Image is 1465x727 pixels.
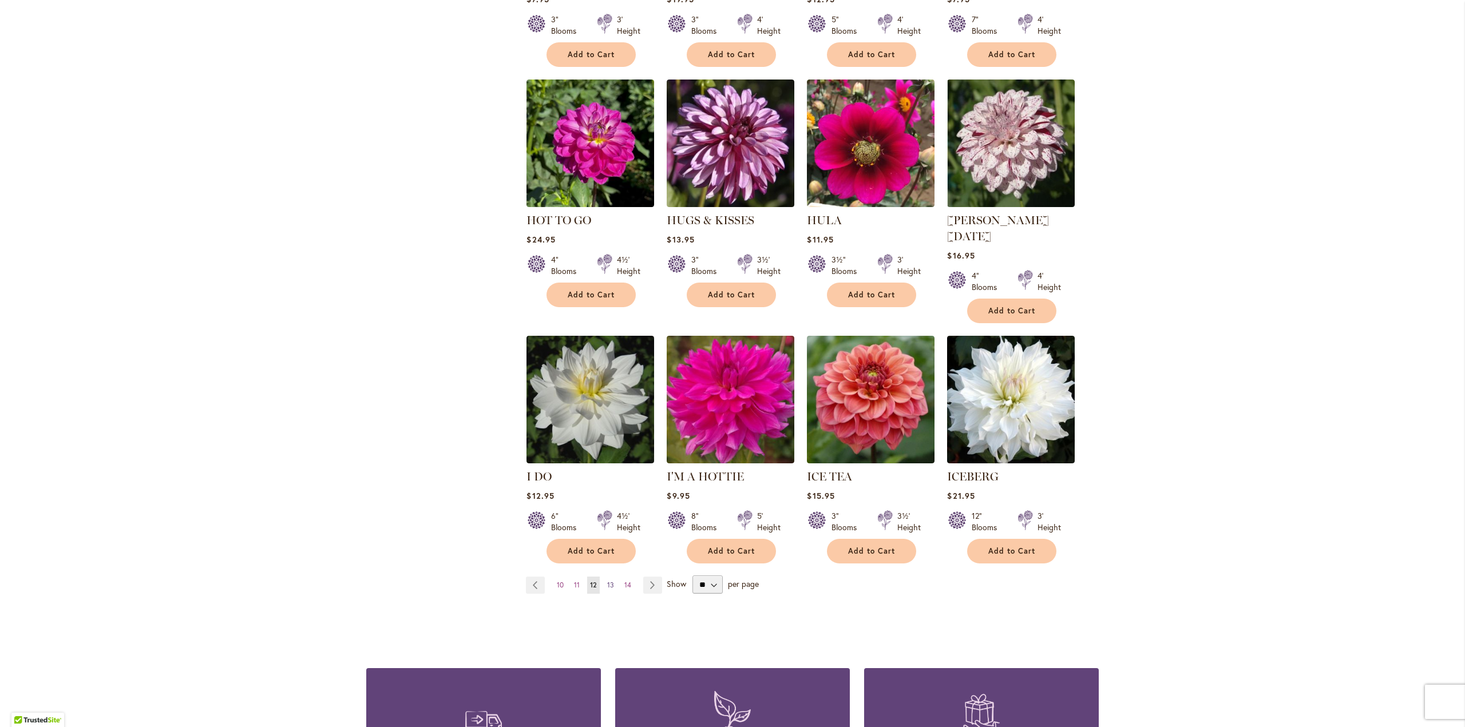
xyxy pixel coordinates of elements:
div: 3" Blooms [551,14,583,37]
a: ICEBERG [947,455,1075,466]
a: HULIN'S CARNIVAL [947,198,1075,209]
span: Add to Cart [988,50,1035,59]
a: 10 [554,577,567,594]
a: I'M A HOTTIE [667,470,744,483]
span: Add to Cart [708,50,755,59]
span: Add to Cart [848,290,895,300]
a: 11 [571,577,583,594]
a: I'm A Hottie [667,455,794,466]
a: HOT TO GO [526,198,654,209]
iframe: Launch Accessibility Center [9,686,41,718]
span: Add to Cart [988,306,1035,316]
img: I DO [526,336,654,463]
span: Add to Cart [568,50,615,59]
a: ICE TEA [807,470,852,483]
span: Add to Cart [708,546,755,556]
button: Add to Cart [547,42,636,67]
button: Add to Cart [967,42,1056,67]
span: Add to Cart [988,546,1035,556]
div: 5' Height [757,510,781,533]
a: ICE TEA [807,455,935,466]
div: 4" Blooms [972,270,1004,293]
span: Add to Cart [568,546,615,556]
img: HUGS & KISSES [667,80,794,207]
a: 14 [621,577,634,594]
img: I'm A Hottie [667,336,794,463]
div: 3' Height [1038,510,1061,533]
button: Add to Cart [687,539,776,563]
button: Add to Cart [827,539,916,563]
img: ICEBERG [947,336,1075,463]
div: 3' Height [897,254,921,277]
span: Add to Cart [848,546,895,556]
div: 3" Blooms [691,254,723,277]
div: 4' Height [757,14,781,37]
span: 10 [557,581,564,589]
span: $15.95 [807,490,834,501]
span: $13.95 [667,234,694,245]
div: 3½" Blooms [832,254,864,277]
div: 3" Blooms [691,14,723,37]
div: 3½' Height [897,510,921,533]
a: [PERSON_NAME] [DATE] [947,213,1049,243]
div: 3½' Height [757,254,781,277]
span: $11.95 [807,234,833,245]
span: Add to Cart [568,290,615,300]
div: 3' Height [617,14,640,37]
span: 13 [607,581,614,589]
div: 4" Blooms [551,254,583,277]
a: HOT TO GO [526,213,591,227]
button: Add to Cart [687,283,776,307]
img: ICE TEA [807,336,935,463]
div: 6" Blooms [551,510,583,533]
a: I DO [526,470,552,483]
span: $9.95 [667,490,690,501]
button: Add to Cart [967,299,1056,323]
a: 13 [604,577,617,594]
div: 4½' Height [617,254,640,277]
button: Add to Cart [547,283,636,307]
span: Add to Cart [848,50,895,59]
div: 3" Blooms [832,510,864,533]
a: HUGS & KISSES [667,198,794,209]
button: Add to Cart [547,539,636,563]
span: Show [667,578,686,589]
button: Add to Cart [687,42,776,67]
span: 11 [574,581,580,589]
button: Add to Cart [967,539,1056,563]
span: $16.95 [947,250,975,261]
span: $24.95 [526,234,555,245]
button: Add to Cart [827,283,916,307]
div: 4½' Height [617,510,640,533]
div: 12" Blooms [972,510,1004,533]
span: $21.95 [947,490,975,501]
span: $12.95 [526,490,554,501]
button: Add to Cart [827,42,916,67]
div: 8" Blooms [691,510,723,533]
a: HULA [807,198,935,209]
a: HULA [807,213,842,227]
span: per page [728,578,759,589]
span: Add to Cart [708,290,755,300]
div: 5" Blooms [832,14,864,37]
a: ICEBERG [947,470,999,483]
div: 4' Height [897,14,921,37]
img: HOT TO GO [526,80,654,207]
a: I DO [526,455,654,466]
span: 14 [624,581,631,589]
span: 12 [590,581,597,589]
div: 4' Height [1038,14,1061,37]
div: 7" Blooms [972,14,1004,37]
div: 4' Height [1038,270,1061,293]
img: HULIN'S CARNIVAL [947,80,1075,207]
img: HULA [807,80,935,207]
a: HUGS & KISSES [667,213,754,227]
